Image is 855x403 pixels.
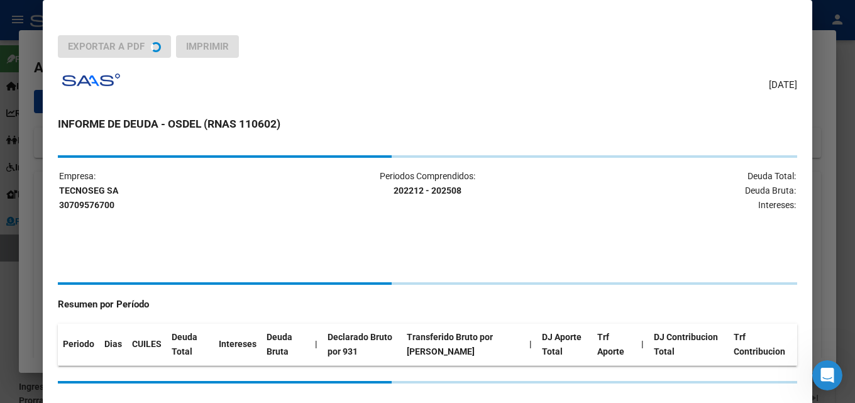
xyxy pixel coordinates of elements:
[592,324,636,365] th: Trf Aporte
[58,116,797,132] h3: INFORME DE DEUDA - OSDEL (RNAS 110602)
[186,41,229,52] span: Imprimir
[262,324,309,365] th: Deuda Bruta
[214,324,262,365] th: Intereses
[551,169,796,212] p: Deuda Total: Deuda Bruta: Intereses:
[729,324,797,365] th: Trf Contribucion
[323,324,402,365] th: Declarado Bruto por 931
[127,324,167,365] th: CUILES
[99,324,127,365] th: Dias
[167,324,214,365] th: Deuda Total
[58,324,99,365] th: Periodo
[524,324,537,365] th: |
[59,169,304,212] p: Empresa:
[305,169,549,198] p: Periodos Comprendidos:
[394,185,461,196] strong: 202212 - 202508
[812,360,842,390] iframe: Intercom live chat
[649,324,729,365] th: DJ Contribucion Total
[636,324,649,365] th: |
[68,41,145,52] span: Exportar a PDF
[310,324,323,365] th: |
[537,324,592,365] th: DJ Aporte Total
[176,35,239,58] button: Imprimir
[769,78,797,92] span: [DATE]
[58,297,797,312] h4: Resumen por Período
[59,185,118,210] strong: TECNOSEG SA 30709576700
[58,35,171,58] button: Exportar a PDF
[402,324,524,365] th: Transferido Bruto por [PERSON_NAME]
